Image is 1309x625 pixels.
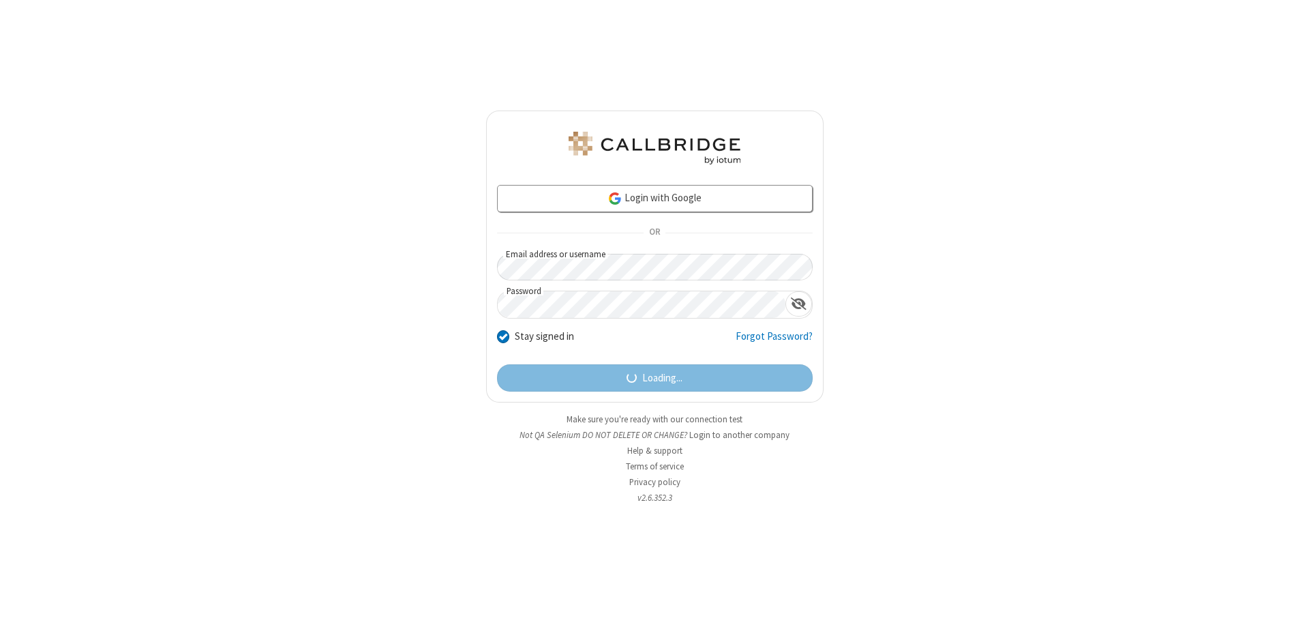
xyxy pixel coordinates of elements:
div: Show password [785,291,812,317]
li: Not QA Selenium DO NOT DELETE OR CHANGE? [486,428,824,441]
img: google-icon.png [607,191,622,206]
label: Stay signed in [515,329,574,345]
span: Loading... [642,370,682,386]
button: Loading... [497,364,813,392]
img: QA Selenium DO NOT DELETE OR CHANGE [566,132,743,164]
li: v2.6.352.3 [486,491,824,504]
a: Help & support [627,445,682,456]
input: Password [498,291,785,318]
a: Privacy policy [629,476,680,488]
a: Make sure you're ready with our connection test [567,413,742,425]
a: Terms of service [626,461,684,472]
button: Login to another company [689,428,789,441]
input: Email address or username [497,254,813,280]
a: Forgot Password? [736,329,813,355]
span: OR [644,224,665,243]
a: Login with Google [497,185,813,212]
